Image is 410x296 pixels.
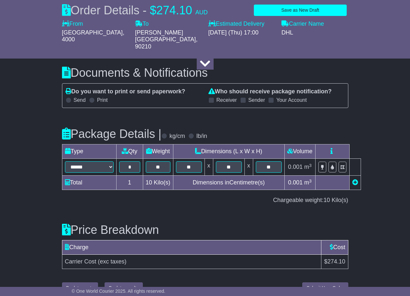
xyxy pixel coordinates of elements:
[248,97,265,103] label: Sender
[281,20,324,28] label: Carrier Name
[288,164,303,170] span: 0.001
[323,197,330,203] span: 10
[306,285,344,290] span: Submit Your Order
[116,176,143,190] td: 1
[281,29,348,36] div: DHL
[146,179,152,186] span: 10
[302,282,348,294] button: Submit Your Order
[173,144,284,159] td: Dimensions (L x W x H)
[62,176,116,190] td: Total
[135,36,197,50] span: , 90210
[195,9,208,16] span: AUD
[208,29,275,36] div: [DATE] (Thu) 17:00
[217,97,237,103] label: Receiver
[97,97,108,103] label: Print
[62,223,348,236] h3: Price Breakdown
[116,144,143,159] td: Qty
[74,97,86,103] label: Send
[150,4,156,17] span: $
[105,282,143,294] button: Back to results
[208,20,275,28] label: Estimated Delivery
[324,258,345,265] span: $274.10
[62,29,124,43] span: , 4000
[208,88,332,95] label: Who should receive package notification?
[62,240,321,255] td: Charge
[304,164,312,170] span: m
[62,66,348,79] h3: Documents & Notifications
[72,289,166,294] span: © One World Courier 2025. All rights reserved.
[62,282,98,294] button: Back to quote
[62,29,123,36] span: [GEOGRAPHIC_DATA]
[66,88,185,95] label: Do you want to print or send paperwork?
[62,20,83,28] label: From
[135,20,149,28] label: To
[276,97,307,103] label: Your Account
[135,29,196,43] span: [PERSON_NAME][GEOGRAPHIC_DATA]
[62,144,116,159] td: Type
[65,258,96,265] span: Carrier Cost
[321,240,348,255] td: Cost
[143,144,173,159] td: Weight
[62,197,348,204] div: Chargeable weight: Kilo(s)
[169,133,185,140] label: kg/cm
[62,3,208,17] div: Order Details -
[156,4,192,17] span: 274.10
[254,5,346,16] button: Save as New Draft
[309,179,312,183] sup: 3
[62,128,162,141] h3: Package Details |
[173,176,284,190] td: Dimensions in Centimetre(s)
[304,179,312,186] span: m
[309,163,312,168] sup: 3
[244,159,253,176] td: x
[196,133,207,140] label: lb/in
[205,159,213,176] td: x
[352,179,358,186] a: Add new item
[288,179,303,186] span: 0.001
[98,258,127,265] span: (exc taxes)
[284,144,315,159] td: Volume
[143,176,173,190] td: Kilo(s)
